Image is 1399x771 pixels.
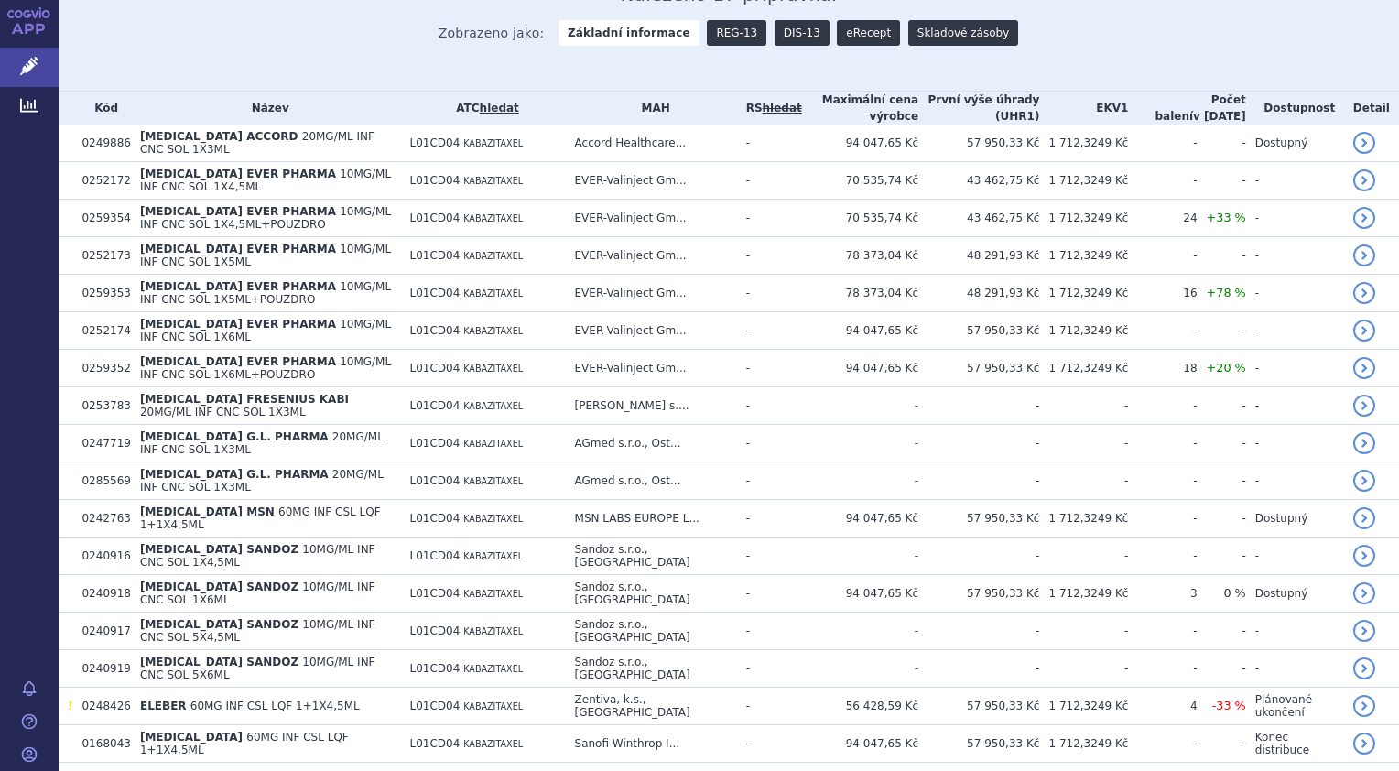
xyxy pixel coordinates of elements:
span: KABAZITAXEL [463,439,523,449]
span: L01CD04 [410,287,461,299]
span: KABAZITAXEL [463,401,523,411]
td: - [737,725,802,763]
td: 0240916 [72,538,130,575]
td: EVER-Valinject Gm... [566,237,737,275]
td: - [1246,387,1344,425]
td: 57 950,33 Kč [918,725,1039,763]
span: 10MG/ML INF CNC SOL 1X4,5ML [140,168,391,193]
span: Tento přípravek má DNC/DoÚ. [68,700,72,712]
a: REG-13 [707,20,766,46]
a: detail [1353,432,1375,454]
span: KABAZITAXEL [463,476,523,486]
td: EVER-Valinject Gm... [566,350,737,387]
th: Kód [72,92,130,125]
a: detail [1353,207,1375,229]
td: - [737,575,802,613]
td: Sandoz s.r.o., [GEOGRAPHIC_DATA] [566,575,737,613]
td: - [1128,500,1197,538]
td: - [1128,462,1197,500]
td: 57 950,33 Kč [918,312,1039,350]
td: - [1198,387,1246,425]
td: Dostupný [1246,500,1344,538]
a: detail [1353,395,1375,417]
th: Název [131,92,401,125]
span: 60MG INF CSL LQF 1+1X4,5ML [140,505,381,531]
a: detail [1353,282,1375,304]
a: hledat [480,102,519,114]
span: 60MG INF CSL LQF 1+1X4,5ML [190,700,360,712]
span: 10MG/ML INF CNC SOL 1X4,5ML+POUZDRO [140,205,391,231]
span: L01CD04 [410,362,461,375]
span: KABAZITAXEL [463,701,523,711]
span: L01CD04 [410,662,461,675]
td: - [1128,312,1197,350]
td: Accord Healthcare... [566,125,737,162]
td: - [737,613,802,650]
td: - [737,237,802,275]
td: - [1246,275,1344,312]
td: - [1128,650,1197,688]
td: - [1198,725,1246,763]
th: ATC [401,92,566,125]
span: 20MG/ML INF CNC SOL 1X3ML [140,406,306,418]
td: - [737,387,802,425]
span: KABAZITAXEL [463,364,523,374]
th: Počet balení [1128,92,1245,125]
td: - [737,125,802,162]
span: 10MG/ML INF CNC SOL 1X6ML [140,318,391,343]
a: detail [1353,244,1375,266]
td: 94 047,65 Kč [802,350,918,387]
td: - [1246,200,1344,237]
span: KABAZITAXEL [463,589,523,599]
span: 0 % [1223,586,1245,600]
td: 0252174 [72,312,130,350]
span: 10MG/ML INF CNC SOL 5X4,5ML [140,618,375,644]
a: detail [1353,507,1375,529]
span: 60MG INF CSL LQF 1+1X4,5ML [140,731,349,756]
td: - [1246,312,1344,350]
a: detail [1353,620,1375,642]
span: L01CD04 [410,437,461,450]
td: - [1039,387,1128,425]
td: 0253783 [72,387,130,425]
td: 57 950,33 Kč [918,575,1039,613]
td: - [1128,425,1197,462]
del: hledat [763,102,802,114]
td: 1 712,3249 Kč [1039,275,1128,312]
td: - [1246,162,1344,200]
td: 1 712,3249 Kč [1039,162,1128,200]
td: - [802,613,918,650]
span: [MEDICAL_DATA] SANDOZ [140,581,298,593]
td: 4 [1128,688,1197,725]
td: 0252173 [72,237,130,275]
td: - [1128,387,1197,425]
td: - [1246,462,1344,500]
td: Sandoz s.r.o., [GEOGRAPHIC_DATA] [566,538,737,575]
td: - [1198,162,1246,200]
span: L01CD04 [410,399,461,412]
td: 57 950,33 Kč [918,125,1039,162]
td: - [737,462,802,500]
td: - [737,650,802,688]
td: - [1198,237,1246,275]
span: KABAZITAXEL [463,739,523,749]
span: L01CD04 [410,324,461,337]
td: Zentiva, k.s., [GEOGRAPHIC_DATA] [566,688,737,725]
td: 57 950,33 Kč [918,688,1039,725]
td: 18 [1128,350,1197,387]
td: 0259353 [72,275,130,312]
td: 16 [1128,275,1197,312]
span: [MEDICAL_DATA] EVER PHARMA [140,243,336,255]
span: L01CD04 [410,212,461,224]
td: 1 712,3249 Kč [1039,200,1128,237]
a: detail [1353,733,1375,755]
span: [MEDICAL_DATA] ACCORD [140,130,298,143]
td: 43 462,75 Kč [918,200,1039,237]
th: Detail [1344,92,1399,125]
span: L01CD04 [410,474,461,487]
span: [MEDICAL_DATA] EVER PHARMA [140,355,336,368]
span: 20MG/ML INF CNC SOL 1X3ML [140,430,384,456]
td: - [1198,312,1246,350]
td: Konec distribuce [1246,725,1344,763]
td: 1 712,3249 Kč [1039,350,1128,387]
